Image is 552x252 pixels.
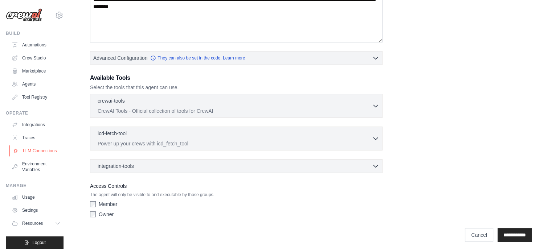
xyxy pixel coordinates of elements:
[9,52,64,64] a: Crew Studio
[93,130,379,147] button: icd-fetch-tool Power up your crews with icd_fetch_tool
[465,228,493,242] a: Cancel
[6,8,42,22] img: Logo
[90,192,383,198] p: The agent will only be visible to and executable by those groups.
[9,119,64,131] a: Integrations
[99,201,117,208] label: Member
[90,182,383,190] label: Access Controls
[9,91,64,103] a: Tool Registry
[9,158,64,175] a: Environment Variables
[90,84,383,91] p: Select the tools that this agent can use.
[9,65,64,77] a: Marketplace
[6,110,64,116] div: Operate
[90,74,383,82] h3: Available Tools
[9,145,64,157] a: LLM Connections
[9,205,64,216] a: Settings
[98,107,372,115] p: CrewAI Tools - Official collection of tools for CrewAI
[6,236,64,249] button: Logout
[9,191,64,203] a: Usage
[9,78,64,90] a: Agents
[32,240,46,245] span: Logout
[93,54,147,62] span: Advanced Configuration
[98,162,134,170] span: integration-tools
[90,51,382,65] button: Advanced Configuration They can also be set in the code. Learn more
[6,183,64,189] div: Manage
[99,211,114,218] label: Owner
[93,162,379,170] button: integration-tools
[9,39,64,51] a: Automations
[150,55,245,61] a: They can also be set in the code. Learn more
[9,132,64,144] a: Traces
[98,130,127,137] p: icd-fetch-tool
[22,220,43,226] span: Resources
[98,140,372,147] p: Power up your crews with icd_fetch_tool
[9,218,64,229] button: Resources
[6,30,64,36] div: Build
[98,97,125,104] p: crewai-tools
[93,97,379,115] button: crewai-tools CrewAI Tools - Official collection of tools for CrewAI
